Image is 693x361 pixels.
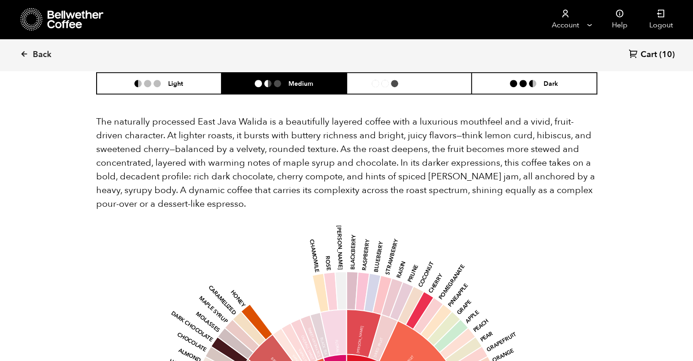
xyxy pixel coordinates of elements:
p: The naturally processed East Java Walida is a beautifully layered coffee with a luxurious mouthfe... [96,115,597,211]
h6: Medium [288,79,313,87]
h6: Dark [544,79,558,87]
h6: Medium-Dark [406,79,447,87]
a: Cart (10) [629,49,675,61]
span: Cart [641,49,657,60]
h6: Light [168,79,183,87]
span: Back [33,49,51,60]
span: (10) [659,49,675,60]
